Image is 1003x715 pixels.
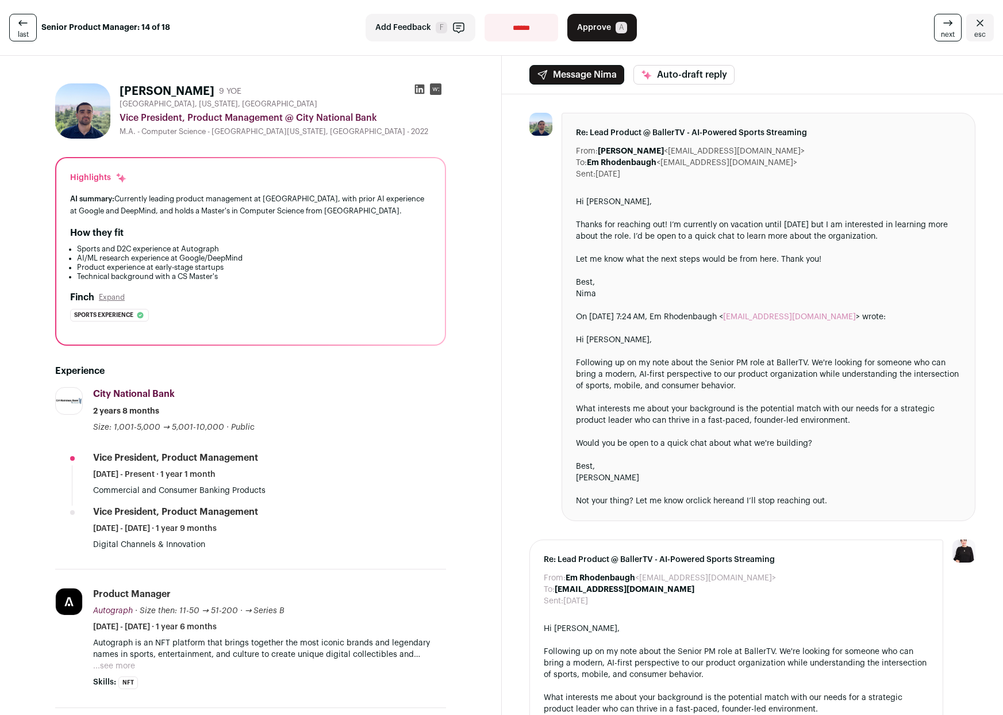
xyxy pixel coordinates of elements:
span: · [240,605,243,617]
span: F [436,22,447,33]
span: Size: 1,001-5,000 → 5,001-10,000 [93,423,224,431]
li: Product experience at early-stage startups [77,263,431,272]
li: NFT [118,676,138,689]
span: esc [974,30,986,39]
button: Add Feedback F [366,14,475,41]
dd: <[EMAIL_ADDRESS][DOMAIN_NAME]> [587,157,797,169]
li: AI/ML research experience at Google/DeepMind [77,254,431,263]
dt: From: [576,146,598,157]
div: Vice President, Product Management [93,452,258,464]
a: next [934,14,962,41]
div: Let me know what the next steps would be from here. Thank you! [576,254,962,265]
b: Em Rhodenbaugh [566,574,635,582]
button: Expand [99,293,125,302]
b: [EMAIL_ADDRESS][DOMAIN_NAME] [555,586,694,594]
dt: To: [576,157,587,169]
button: Message Nima [529,65,624,85]
span: Skills: [93,676,116,688]
div: Hi [PERSON_NAME], Following up on my note about the Senior PM role at BallerTV. We're looking for... [576,334,962,507]
blockquote: On [DATE] 7:24 AM, Em Rhodenbaugh < > wrote: [576,311,962,334]
a: Close [966,14,994,41]
dt: Sent: [576,169,595,180]
div: Nima [576,288,962,300]
img: 1f32737370d3dc5fa42d7c01757186eccb4cb70efdcf0cd971aca72244104ba4.jpg [529,113,552,136]
span: last [18,30,29,39]
dt: From: [544,572,566,584]
dd: <[EMAIL_ADDRESS][DOMAIN_NAME]> [598,146,805,157]
span: City National Bank [93,389,175,399]
b: Em Rhodenbaugh [587,159,656,167]
span: [GEOGRAPHIC_DATA], [US_STATE], [GEOGRAPHIC_DATA] [120,100,317,109]
div: M.A. - Computer Science - [GEOGRAPHIC_DATA][US_STATE], [GEOGRAPHIC_DATA] - 2022 [120,127,446,136]
span: · [226,422,229,433]
dd: [DATE] [595,169,620,180]
span: Re: Lead Product @ BallerTV - AI-Powered Sports Streaming [576,127,962,139]
a: [EMAIL_ADDRESS][DOMAIN_NAME] [723,313,856,321]
div: Highlights [70,172,127,183]
span: [DATE] - [DATE] · 1 year 6 months [93,621,217,633]
div: 9 YOE [219,86,241,97]
dt: Sent: [544,595,563,607]
li: Sports and D2C experience at Autograph [77,244,431,254]
span: AI summary: [70,195,114,202]
img: 750b7f9e4058e752e0883c33e5a15afde9cfe122eeb7666ece7e5fb4869deb13.jpg [56,397,82,405]
a: click here [693,497,730,505]
span: [DATE] - Present · 1 year 1 month [93,469,216,480]
span: Approve [577,22,611,33]
a: last [9,14,37,41]
span: → Series B [245,607,285,615]
li: Technical background with a CS Master's [77,272,431,281]
img: 9240684-medium_jpg [952,540,975,563]
span: Re: Lead Product @ BallerTV - AI-Powered Sports Streaming [544,554,929,565]
dt: To: [544,584,555,595]
span: Sports experience [74,309,133,321]
h1: [PERSON_NAME] [120,83,214,100]
p: Digital Channels & Innovation [93,539,446,550]
span: Autograph [93,607,133,615]
div: Vice President, Product Management @ City National Bank [120,111,446,125]
span: [DATE] - [DATE] · 1 year 9 months [93,523,217,534]
div: Best, [576,277,962,288]
p: Commercial and Consumer Banking Products [93,485,446,496]
img: 1f32737370d3dc5fa42d7c01757186eccb4cb70efdcf0cd971aca72244104ba4.jpg [55,83,110,139]
img: b1efbf8b31b474e4cd17e92e75c6ea7546e5cf618a4df87f0ed20f826c30e24b.jpg [56,588,82,615]
h2: How they fit [70,226,124,240]
strong: Senior Product Manager: 14 of 18 [41,22,170,33]
div: Hi [PERSON_NAME], [576,196,962,507]
b: [PERSON_NAME] [598,147,664,155]
span: A [616,22,627,33]
button: Approve A [567,14,637,41]
h2: Finch [70,290,94,304]
dd: <[EMAIL_ADDRESS][DOMAIN_NAME]> [566,572,776,584]
div: Vice President, Product Management [93,506,258,518]
button: Auto-draft reply [633,65,735,85]
div: Product Manager [93,588,171,601]
div: Thanks for reaching out! I’m currently on vacation until [DATE] but I am interested in learning m... [576,219,962,242]
button: ...see more [93,660,135,672]
span: next [941,30,955,39]
p: Autograph is an NFT platform that brings together the most iconic brands and legendary names in s... [93,637,446,660]
div: Currently leading product management at [GEOGRAPHIC_DATA], with prior AI experience at Google and... [70,193,431,217]
h2: Experience [55,364,446,378]
span: 2 years 8 months [93,406,159,417]
span: · Size then: 11-50 → 51-200 [135,607,238,615]
span: Add Feedback [375,22,431,33]
span: Public [231,423,255,431]
dd: [DATE] [563,595,588,607]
